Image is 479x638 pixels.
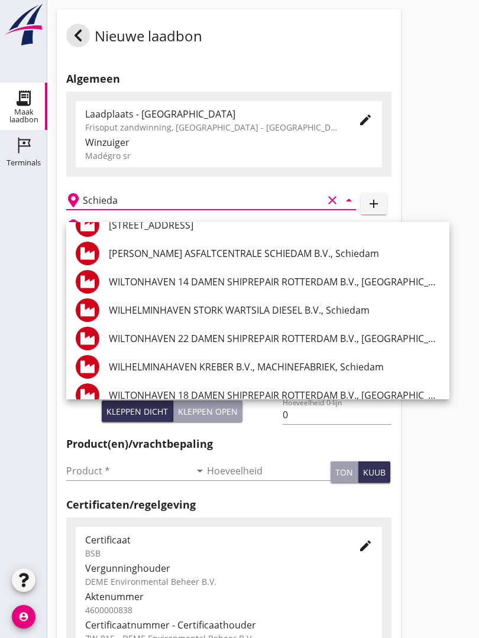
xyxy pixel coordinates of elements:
h2: Algemeen [66,71,391,87]
i: arrow_drop_down [193,464,207,478]
div: Frisoput zandwinning, [GEOGRAPHIC_DATA] - [GEOGRAPHIC_DATA]. [85,121,339,134]
img: logo-small.a267ee39.svg [2,3,45,47]
i: edit [358,113,373,127]
div: DEME Environmental Beheer B.V. [85,575,373,588]
div: BSB [85,547,339,559]
div: Nieuwe laadbon [66,24,202,52]
h2: Product(en)/vrachtbepaling [66,436,391,452]
div: Kleppen dicht [106,405,168,418]
div: ton [335,466,353,479]
div: Winzuiger [85,135,373,149]
div: WILHELMINAHAVEN KREBER B.V., MACHINEFABRIEK, Schiedam [109,360,440,374]
div: 4600000838 [85,604,373,616]
input: Product * [66,461,190,480]
div: WILHELMINHAVEN STORK WARTSILA DIESEL B.V., Schiedam [109,303,440,317]
div: Kleppen open [178,405,238,418]
i: add [367,197,381,211]
i: account_circle [12,605,35,629]
div: Madégro sr [85,149,373,162]
div: Vergunninghouder [85,561,373,575]
button: ton [331,461,358,483]
button: Kleppen dicht [102,401,173,422]
div: Terminals [7,159,41,167]
input: Losplaats [83,191,323,210]
h2: Beladen vaartuig [85,220,145,230]
div: Certificaatnummer - Certificaathouder [85,618,373,632]
h2: Certificaten/regelgeving [66,497,391,513]
i: arrow_drop_down [342,193,356,207]
input: Hoeveelheid 0-lijn [283,405,391,424]
i: edit [358,539,373,553]
div: WILTONHAVEN 22 DAMEN SHIPREPAIR ROTTERDAM B.V., [GEOGRAPHIC_DATA] [109,331,440,346]
div: [PERSON_NAME] ASFALTCENTRALE SCHIEDAM B.V., Schiedam [109,246,440,261]
div: WILTONHAVEN 14 DAMEN SHIPREPAIR ROTTERDAM B.V., [GEOGRAPHIC_DATA] [109,275,440,289]
div: [STREET_ADDRESS] [109,218,440,232]
button: Kleppen open [173,401,242,422]
div: Laadplaats - [GEOGRAPHIC_DATA] [85,107,339,121]
div: Aktenummer [85,590,373,604]
i: clear [325,193,339,207]
input: Hoeveelheid [207,461,331,480]
div: kuub [363,466,386,479]
button: kuub [358,461,390,483]
div: WILTONHAVEN 18 DAMEN SHIPREPAIR ROTTERDAM B.V., [GEOGRAPHIC_DATA] [109,388,440,402]
div: Certificaat [85,533,339,547]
